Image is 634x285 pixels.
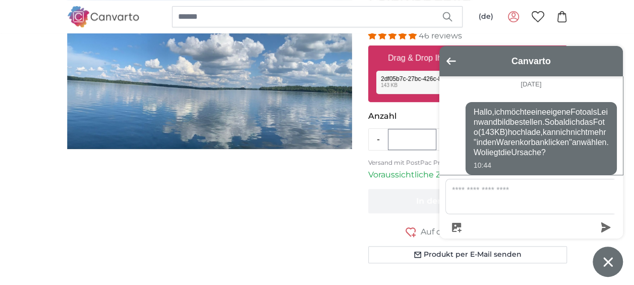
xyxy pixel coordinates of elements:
[368,189,567,213] button: In den Warenkorb legen
[368,159,567,167] p: Versand mit PostPac Priority
[368,225,567,238] button: Auf die Wunschliste setzen
[471,8,501,26] button: (de)
[368,31,419,40] span: 4.93 stars
[416,196,519,206] span: In den Warenkorb legen
[436,46,626,277] inbox-online-store-chat: Onlineshop-Chat von Shopify
[421,226,531,238] span: Auf die Wunschliste setzen
[419,31,462,40] span: 46 reviews
[369,129,388,150] button: -
[368,110,468,122] p: Anzahl
[368,246,567,263] button: Produkt per E-Mail senden
[67,6,140,27] img: Canvarto
[368,169,567,181] p: Voraussichtliche Zustellung: 17. Okt. - 20. Okt.
[384,48,552,68] label: Drag & Drop Ihrer Dateien oder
